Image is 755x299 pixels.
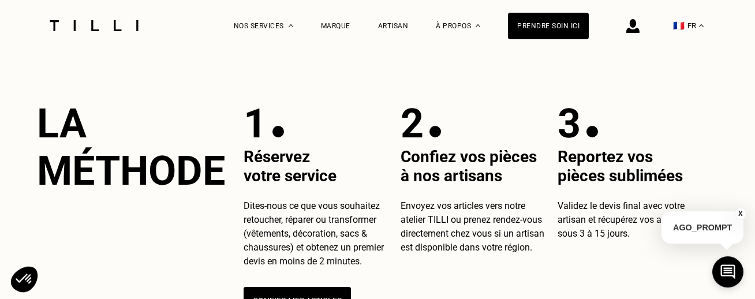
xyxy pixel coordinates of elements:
[558,199,705,241] p: Validez le devis final avec votre artisan et récupérez vos articles sous 3 à 15 jours.
[378,22,409,30] a: Artisan
[558,166,683,185] span: pièces sublimées
[699,24,704,27] img: menu déroulant
[508,13,589,39] a: Prendre soin ici
[558,147,653,166] span: Reportez vos
[289,24,293,27] img: Menu déroulant
[321,22,350,30] a: Marque
[401,166,502,185] span: à nos artisans
[244,199,391,268] p: Dites-nous ce que vous souhaitez retoucher, réparer ou transformer (vêtements, décoration, sacs &...
[661,211,743,244] p: AGO_PROMPT
[735,207,746,220] button: X
[244,147,310,166] span: Réservez
[558,100,581,147] p: 3
[46,20,143,31] img: Logo du service de couturière Tilli
[244,166,337,185] span: votre service
[244,100,267,147] p: 1
[673,20,685,31] span: 🇫🇷
[401,100,424,147] p: 2
[626,19,640,33] img: icône connexion
[401,199,548,255] p: Envoyez vos articles vers notre atelier TILLI ou prenez rendez-vous directement chez vous si un a...
[476,24,480,27] img: Menu déroulant à propos
[401,147,537,166] span: Confiez vos pièces
[37,100,225,195] h2: La méthode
